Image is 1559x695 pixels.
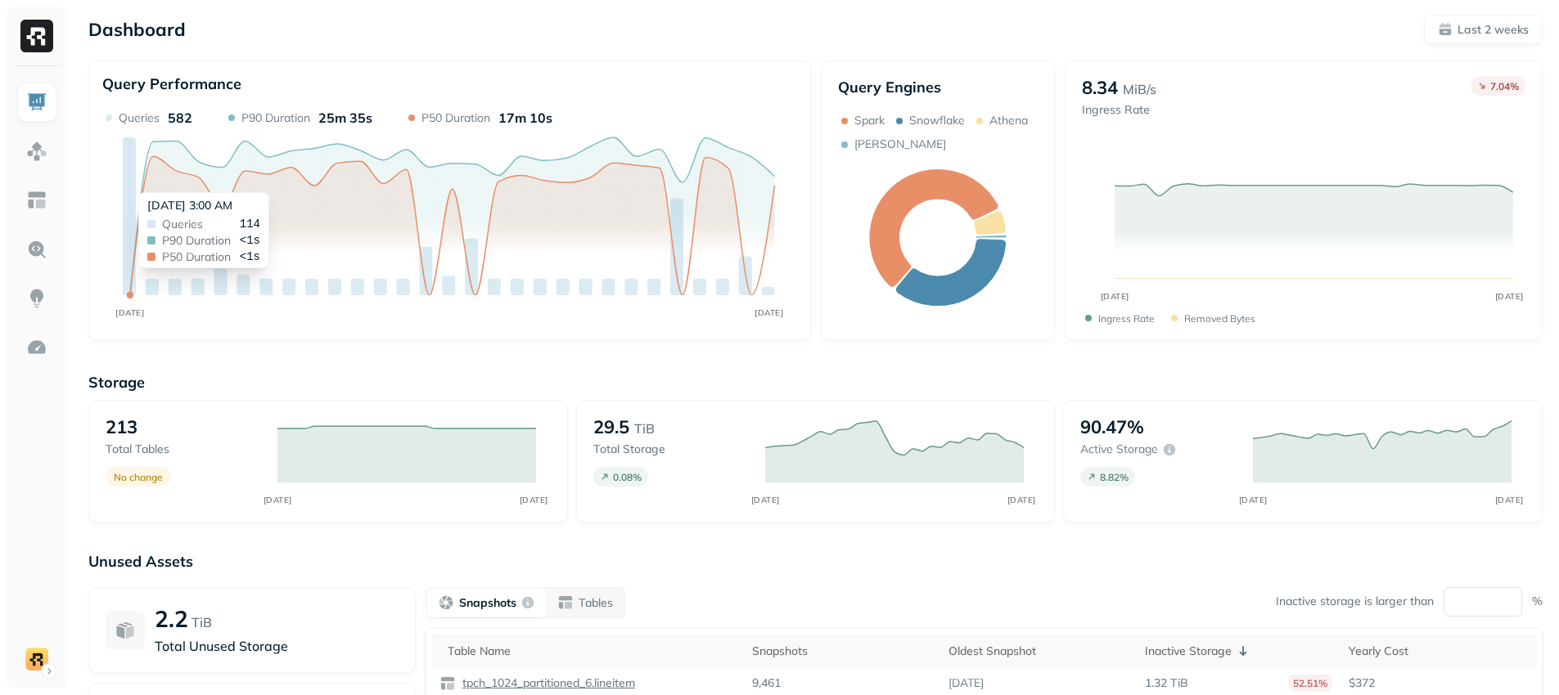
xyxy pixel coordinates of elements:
p: Queries [119,110,160,126]
div: Snapshots [752,643,932,659]
tspan: [DATE] [1007,495,1035,505]
span: 114 [240,218,260,230]
p: 213 [106,415,137,438]
div: [DATE] 3:00 AM [147,198,260,213]
tspan: [DATE] [1100,291,1129,302]
tspan: [DATE] [1238,495,1267,505]
p: Storage [88,373,1543,392]
p: Removed bytes [1184,312,1255,325]
img: table [439,675,456,692]
tspan: [DATE] [520,495,548,505]
img: demo [25,648,48,670]
p: TiB [634,419,655,438]
p: 17m 10s [498,110,552,126]
p: MiB/s [1123,79,1156,99]
span: Queries [162,218,203,230]
p: Total tables [106,442,261,457]
p: Total Unused Storage [155,636,399,656]
p: Dashboard [88,18,186,41]
p: No change [114,471,163,483]
p: 2.2 [155,604,188,633]
tspan: [DATE] [115,307,144,317]
button: Last 2 weeks [1424,15,1543,44]
p: 90.47% [1080,415,1144,438]
p: Ingress Rate [1098,312,1155,325]
span: <1s [240,251,260,262]
p: Total storage [593,442,749,457]
div: Oldest Snapshot [948,643,1129,659]
p: Athena [989,113,1028,128]
p: [PERSON_NAME] [854,137,946,152]
p: Snowflake [909,113,965,128]
tspan: [DATE] [1494,495,1523,505]
p: Unused Assets [88,552,1543,571]
img: Asset Explorer [26,190,47,211]
p: Last 2 weeks [1458,22,1529,38]
p: % [1532,594,1543,609]
p: Query Performance [102,74,241,93]
p: Spark [854,113,885,128]
p: 25m 35s [318,110,372,126]
p: TiB [191,612,212,632]
p: Inactive Storage [1145,643,1232,659]
div: Yearly Cost [1349,643,1529,659]
p: 582 [168,110,192,126]
p: Tables [579,595,613,611]
img: Dashboard [26,92,47,113]
span: P90 Duration [162,235,231,246]
span: P50 Duration [162,251,231,262]
img: Optimization [26,337,47,358]
p: P90 Duration [241,110,310,126]
p: P50 Duration [421,110,490,126]
p: Ingress Rate [1082,102,1156,118]
tspan: [DATE] [264,495,292,505]
p: tpch_1024_partitioned_6.lineitem [459,675,635,691]
p: [DATE] [948,675,984,691]
p: 8.34 [1082,76,1118,99]
img: Assets [26,141,47,162]
img: Insights [26,288,47,309]
div: Table Name [448,643,736,659]
img: Query Explorer [26,239,47,260]
tspan: [DATE] [1494,291,1523,302]
p: 0.08 % [613,471,642,483]
tspan: [DATE] [755,307,783,317]
p: 52.51% [1288,675,1332,692]
p: 7.04 % [1490,80,1519,92]
tspan: [DATE] [750,495,779,505]
p: 8.82 % [1100,471,1129,483]
p: Query Engines [838,78,1038,96]
p: Inactive storage is larger than [1276,594,1434,609]
span: <1s [240,235,260,246]
p: $372 [1349,675,1529,691]
p: 29.5 [593,415,629,438]
a: tpch_1024_partitioned_6.lineitem [456,675,635,691]
p: 9,461 [752,675,781,691]
img: Ryft [20,20,53,52]
p: 1.32 TiB [1145,675,1188,691]
p: Snapshots [459,595,516,611]
p: Active storage [1080,442,1158,457]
